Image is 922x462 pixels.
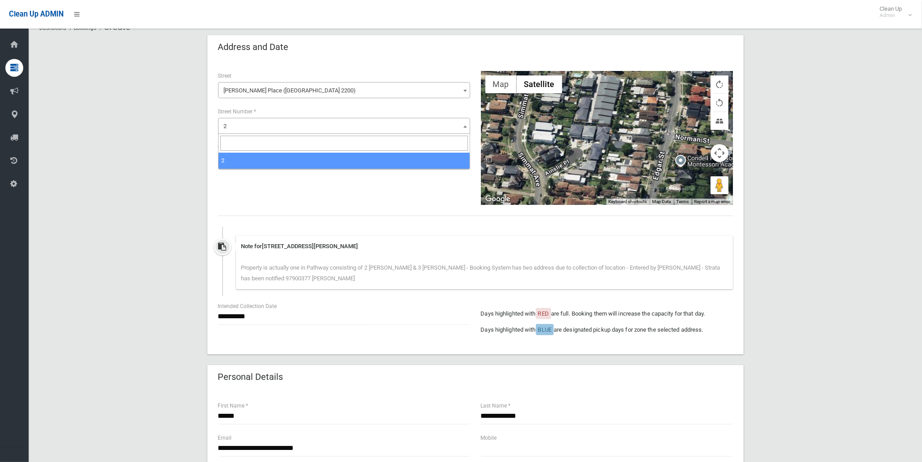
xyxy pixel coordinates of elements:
[653,199,671,205] button: Map Data
[207,38,299,56] header: Address and Date
[220,120,468,133] span: 2
[483,193,513,205] a: Open this area in Google Maps (opens a new window)
[711,144,728,162] button: Map camera controls
[695,199,730,204] a: Report a map error
[481,325,733,335] p: Days highlighted with are designated pickup days for zone the selected address.
[485,75,517,93] button: Show street map
[538,326,552,333] span: BLUE
[711,176,728,194] button: Drag Pegman onto the map to open Street View
[711,112,728,130] button: Tilt map
[262,243,358,250] span: [STREET_ADDRESS][PERSON_NAME]
[218,82,470,98] span: Curtin Place (CONDELL PARK 2200)
[241,264,720,282] span: Property is actually one in Pathway consisting of 2 [PERSON_NAME] & 3 [PERSON_NAME] - Booking Sys...
[711,94,728,112] button: Rotate map counterclockwise
[224,123,227,129] span: 2
[711,75,728,93] button: Rotate map clockwise
[517,75,562,93] button: Show satellite imagery
[880,12,902,19] small: Admin
[875,5,911,19] span: Clean Up
[241,241,728,252] div: Note for
[538,310,549,317] span: RED
[483,193,513,205] img: Google
[677,199,689,204] a: Terms (opens in new tab)
[220,84,468,97] span: Curtin Place (CONDELL PARK 2200)
[207,368,294,386] header: Personal Details
[609,199,647,205] button: Keyboard shortcuts
[221,157,224,164] span: 2
[481,308,733,319] p: Days highlighted with are full. Booking them will increase the capacity for that day.
[218,118,470,134] span: 2
[9,10,63,18] span: Clean Up ADMIN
